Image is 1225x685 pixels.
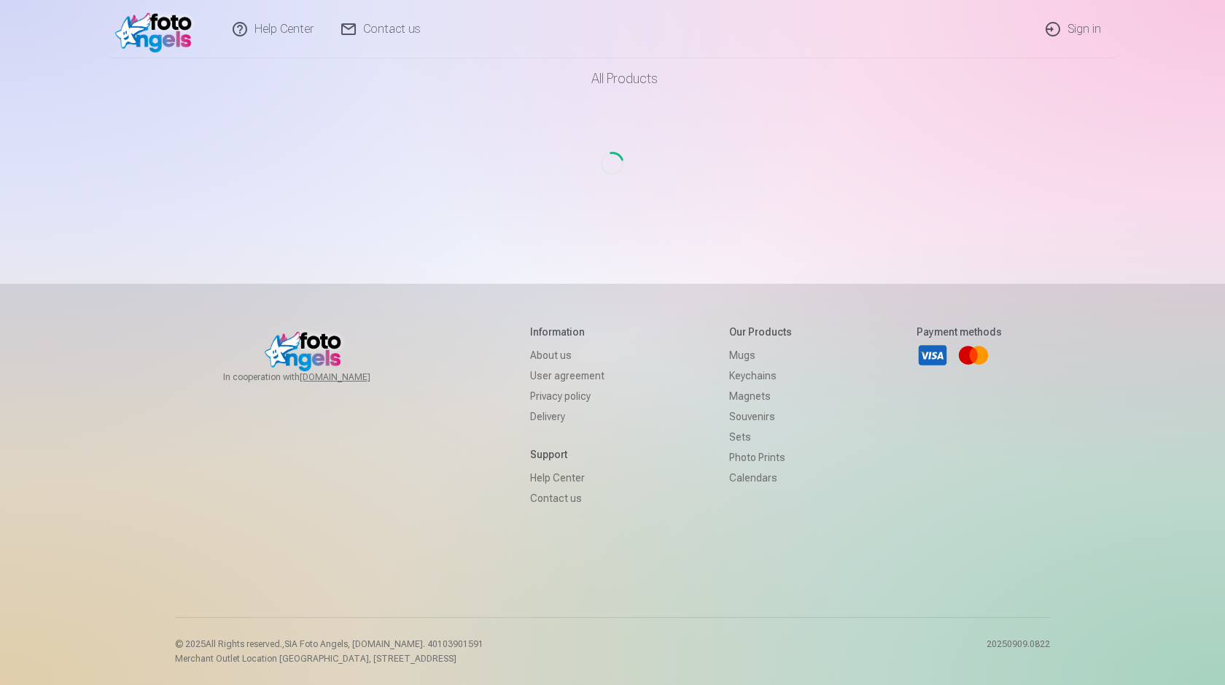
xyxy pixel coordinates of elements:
[115,6,199,53] img: /v1
[729,427,792,447] a: Sets
[917,325,1002,339] h5: Payment methods
[300,371,405,383] a: [DOMAIN_NAME]
[729,345,792,365] a: Mugs
[530,468,604,488] a: Help Center
[530,488,604,508] a: Contact us
[530,447,604,462] h5: Support
[729,386,792,406] a: Magnets
[917,339,949,371] a: Visa
[223,371,405,383] span: In cooperation with
[530,325,604,339] h5: Information
[729,447,792,468] a: Photo prints
[530,406,604,427] a: Delivery
[729,325,792,339] h5: Our products
[175,653,483,665] p: Merchant Outlet Location [GEOGRAPHIC_DATA], [STREET_ADDRESS]
[957,339,989,371] a: Mastercard
[175,638,483,650] p: © 2025 All Rights reserved. ,
[729,365,792,386] a: Keychains
[729,468,792,488] a: Calendars
[530,345,604,365] a: About us
[987,638,1050,665] p: 20250909.0822
[729,406,792,427] a: Souvenirs
[530,365,604,386] a: User agreement
[284,639,483,649] span: SIA Foto Angels, [DOMAIN_NAME]. 40103901591
[530,386,604,406] a: Privacy policy
[551,58,675,99] a: All products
